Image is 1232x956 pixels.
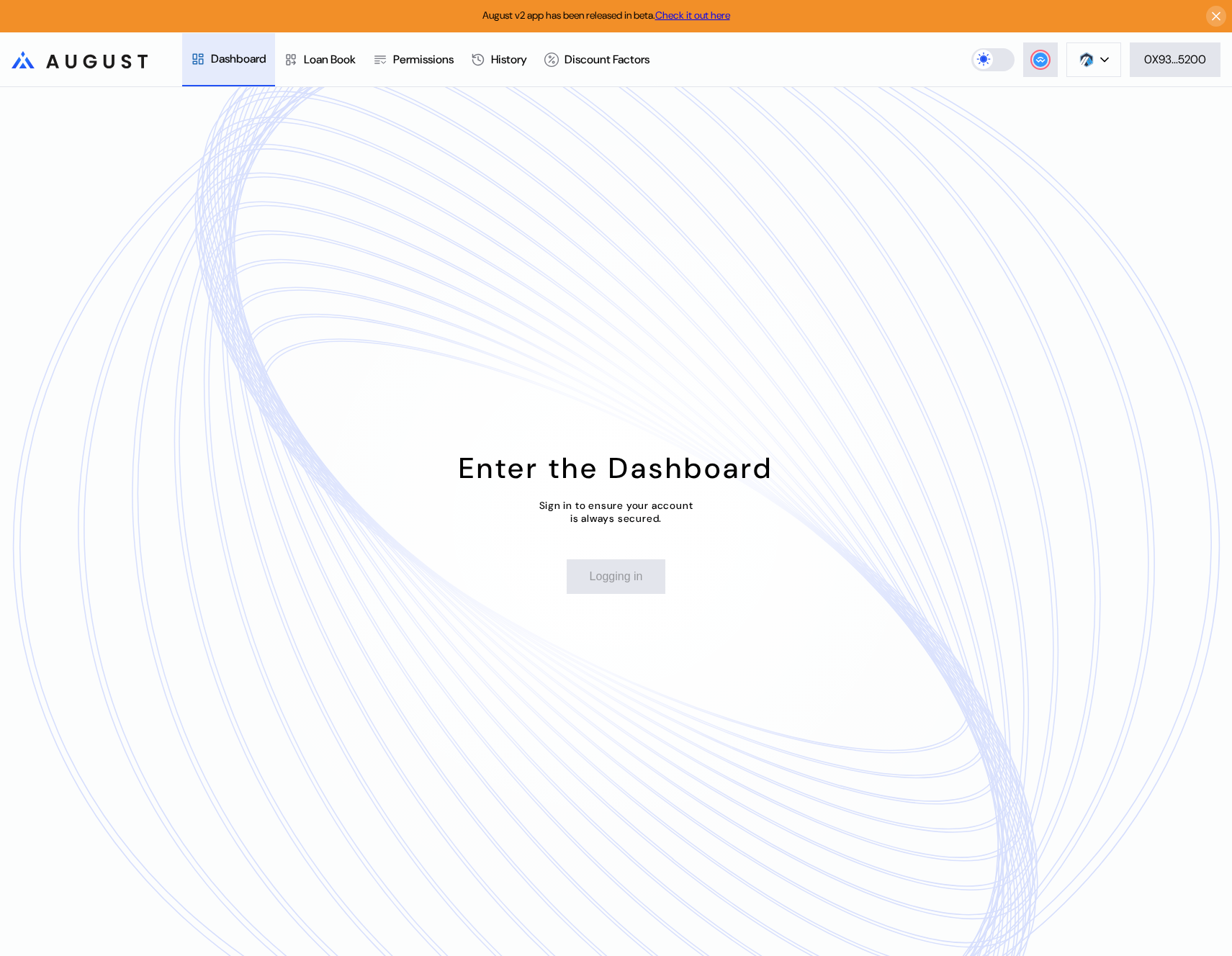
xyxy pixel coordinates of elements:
div: Permissions [393,52,454,67]
a: Loan Book [275,33,364,86]
div: Dashboard [211,51,266,66]
img: chain logo [1079,52,1094,68]
div: Enter the Dashboard [459,449,773,487]
a: Discount Factors [536,33,658,86]
a: Permissions [364,33,462,86]
div: Loan Book [304,52,356,67]
button: 0X93...5200 [1130,42,1220,77]
button: Logging in [567,559,666,594]
a: Check it out here [655,9,730,22]
button: chain logo [1066,42,1121,77]
div: 0X93...5200 [1144,52,1206,67]
a: History [462,33,536,86]
div: Sign in to ensure your account is always secured. [539,499,693,525]
a: Dashboard [182,33,275,86]
div: Discount Factors [565,52,649,67]
div: History [491,52,527,67]
span: August v2 app has been released in beta. [482,9,730,22]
